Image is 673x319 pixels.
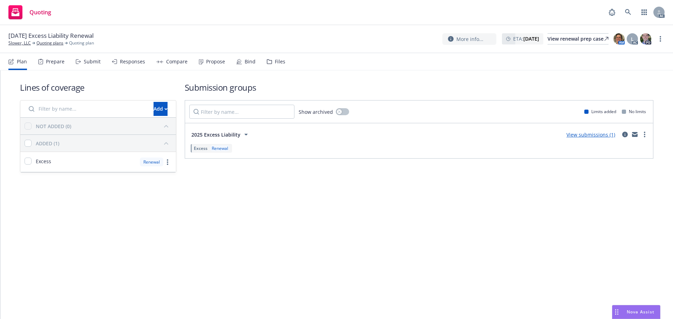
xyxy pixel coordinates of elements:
[189,127,252,141] button: 2025 Excess Liability
[36,158,51,165] span: Excess
[185,82,653,93] h1: Submission groups
[566,131,615,138] a: View submissions (1)
[631,130,639,139] a: mail
[194,145,208,151] span: Excess
[637,5,651,19] a: Switch app
[140,158,163,166] div: Renewal
[548,33,609,44] a: View renewal prep case
[442,33,496,45] button: More info...
[25,102,149,116] input: Filter by name...
[622,109,646,115] div: No limits
[29,9,51,15] span: Quoting
[46,59,64,64] div: Prepare
[206,59,225,64] div: Propose
[36,138,172,149] button: ADDED (1)
[6,2,54,22] a: Quoting
[210,145,230,151] div: Renewal
[36,123,71,130] div: NOT ADDED (0)
[631,35,634,43] span: L
[84,59,101,64] div: Submit
[17,59,27,64] div: Plan
[163,158,172,166] a: more
[154,102,168,116] button: Add
[189,105,294,119] input: Filter by name...
[612,305,660,319] button: Nova Assist
[640,33,651,44] img: photo
[275,59,285,64] div: Files
[513,35,539,42] span: ETA :
[621,130,629,139] a: circleInformation
[627,309,654,315] span: Nova Assist
[120,59,145,64] div: Responses
[69,40,94,46] span: Quoting plan
[612,305,621,319] div: Drag to move
[8,32,94,40] span: [DATE] Excess Liability Renewal
[245,59,256,64] div: Bind
[523,35,539,42] strong: [DATE]
[605,5,619,19] a: Report a Bug
[613,33,625,44] img: photo
[548,34,609,44] div: View renewal prep case
[36,120,172,132] button: NOT ADDED (0)
[640,130,649,139] a: more
[8,40,31,46] a: Slower, LLC
[656,35,665,43] a: more
[584,109,616,115] div: Limits added
[20,82,176,93] h1: Lines of coverage
[456,35,483,43] span: More info...
[36,40,63,46] a: Quoting plans
[621,5,635,19] a: Search
[191,131,240,138] span: 2025 Excess Liability
[36,140,59,147] div: ADDED (1)
[166,59,188,64] div: Compare
[299,108,333,116] span: Show archived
